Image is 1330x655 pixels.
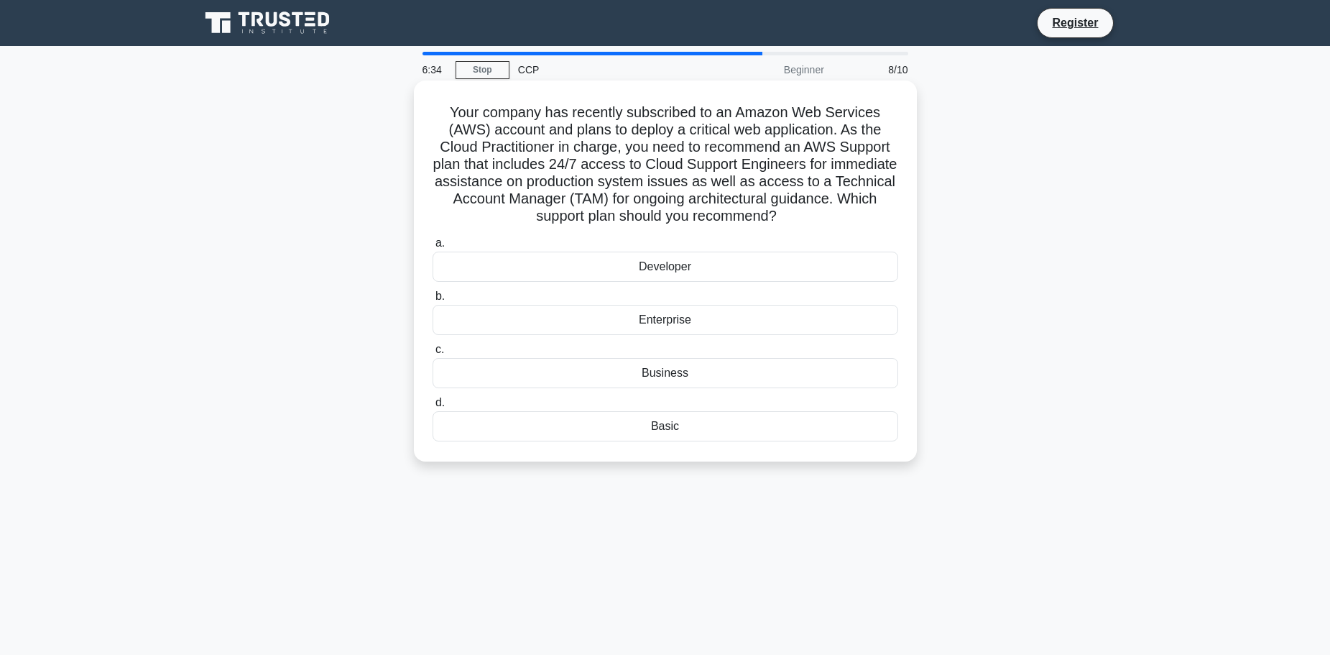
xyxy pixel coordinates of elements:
div: Business [433,358,898,388]
div: Developer [433,252,898,282]
div: 8/10 [833,55,917,84]
div: Beginner [707,55,833,84]
span: b. [435,290,445,302]
div: 6:34 [414,55,456,84]
div: CCP [509,55,707,84]
div: Enterprise [433,305,898,335]
div: Basic [433,411,898,441]
span: d. [435,396,445,408]
a: Register [1043,14,1107,32]
span: a. [435,237,445,249]
span: c. [435,343,444,355]
a: Stop [456,61,509,79]
h5: Your company has recently subscribed to an Amazon Web Services (AWS) account and plans to deploy ... [431,104,900,226]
